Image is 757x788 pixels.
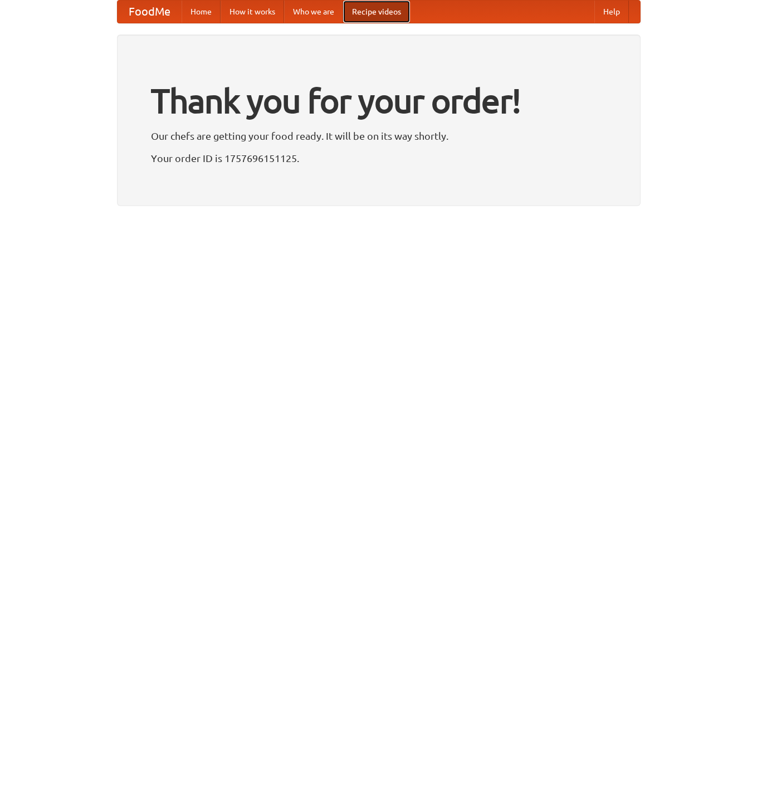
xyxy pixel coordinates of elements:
[151,150,607,167] p: Your order ID is 1757696151125.
[182,1,221,23] a: Home
[118,1,182,23] a: FoodMe
[343,1,410,23] a: Recipe videos
[284,1,343,23] a: Who we are
[151,74,607,128] h1: Thank you for your order!
[221,1,284,23] a: How it works
[594,1,629,23] a: Help
[151,128,607,144] p: Our chefs are getting your food ready. It will be on its way shortly.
